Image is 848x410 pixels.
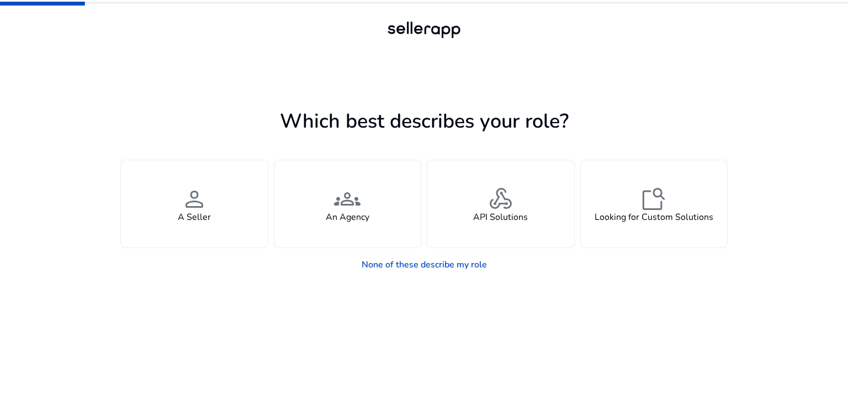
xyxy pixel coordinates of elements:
button: webhookAPI Solutions [427,160,575,248]
span: feature_search [640,186,667,212]
span: person [181,186,208,212]
h1: Which best describes your role? [120,109,728,133]
span: groups [334,186,361,212]
button: personA Seller [120,160,268,248]
h4: An Agency [326,212,369,223]
h4: API Solutions [473,212,528,223]
button: groupsAn Agency [274,160,422,248]
span: webhook [487,186,514,212]
h4: Looking for Custom Solutions [595,212,713,223]
button: feature_searchLooking for Custom Solutions [580,160,728,248]
a: None of these describe my role [353,254,496,276]
h4: A Seller [178,212,211,223]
